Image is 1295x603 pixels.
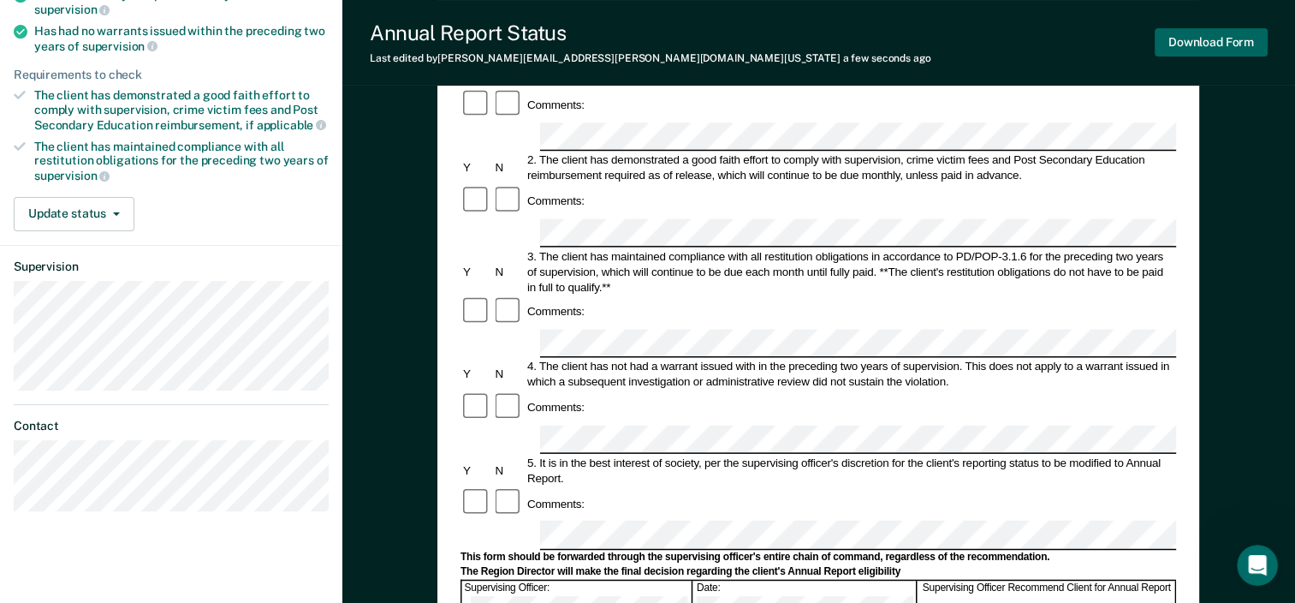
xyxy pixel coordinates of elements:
[370,52,931,64] div: Last edited by [PERSON_NAME][EMAIL_ADDRESS][PERSON_NAME][DOMAIN_NAME][US_STATE]
[493,160,525,176] div: N
[493,367,525,383] div: N
[14,68,329,82] div: Requirements to check
[525,193,587,208] div: Comments:
[460,264,492,279] div: Y
[34,140,329,183] div: The client has maintained compliance with all restitution obligations for the preceding two years of
[370,21,931,45] div: Annual Report Status
[34,88,329,132] div: The client has demonstrated a good faith effort to comply with supervision, crime victim fees and...
[14,197,134,231] button: Update status
[525,152,1176,183] div: 2. The client has demonstrated a good faith effort to comply with supervision, crime victim fees ...
[82,39,157,53] span: supervision
[34,24,329,53] div: Has had no warrants issued within the preceding two years of
[460,565,1176,579] div: The Region Director will make the final decision regarding the client's Annual Report eligibility
[34,169,110,182] span: supervision
[493,463,525,478] div: N
[843,52,931,64] span: a few seconds ago
[525,248,1176,295] div: 3. The client has maintained compliance with all restitution obligations in accordance to PD/POP-...
[1155,28,1268,57] button: Download Form
[14,260,329,274] dt: Supervision
[257,118,326,132] span: applicable
[525,304,587,319] div: Comments:
[460,551,1176,564] div: This form should be forwarded through the supervising officer's entire chain of command, regardle...
[1237,545,1278,586] iframe: Intercom live chat
[525,400,587,415] div: Comments:
[34,3,110,16] span: supervision
[460,367,492,383] div: Y
[14,419,329,433] dt: Contact
[460,160,492,176] div: Y
[525,98,587,113] div: Comments:
[525,360,1176,391] div: 4. The client has not had a warrant issued with in the preceding two years of supervision. This d...
[525,455,1176,486] div: 5. It is in the best interest of society, per the supervising officer's discretion for the client...
[525,496,587,511] div: Comments:
[493,264,525,279] div: N
[460,463,492,478] div: Y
